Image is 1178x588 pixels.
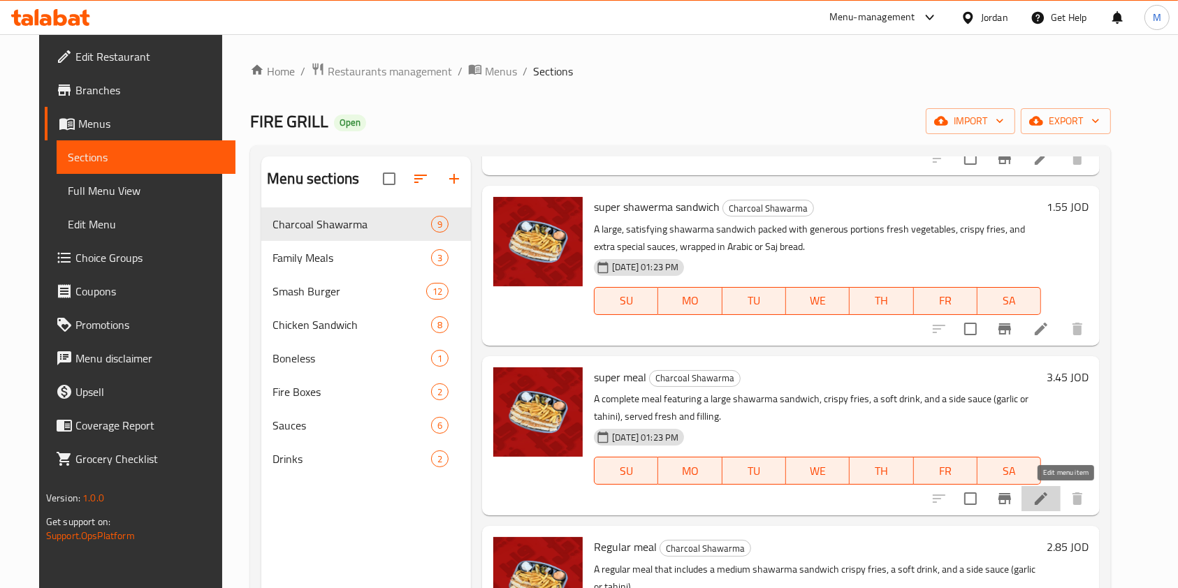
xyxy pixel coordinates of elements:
span: 6 [432,419,448,432]
div: items [431,383,449,400]
span: Sort sections [404,162,437,196]
span: Family Meals [272,249,431,266]
a: Menu disclaimer [45,341,236,375]
h2: Menu sections [267,168,359,189]
button: Branch-specific-item [988,142,1021,175]
span: Coupons [75,283,225,300]
span: super shawerma sandwich [594,196,720,217]
span: [DATE] 01:23 PM [606,431,684,444]
div: items [431,350,449,367]
button: TH [850,287,913,315]
span: Select all sections [375,164,404,193]
button: Add section [437,162,471,196]
a: Menus [468,62,517,80]
span: TU [728,291,780,311]
a: Edit Menu [57,207,236,241]
button: import [926,108,1015,134]
span: Charcoal Shawarma [272,216,431,233]
div: items [431,216,449,233]
span: TU [728,461,780,481]
span: WE [792,461,844,481]
span: Coverage Report [75,417,225,434]
span: Sections [533,63,573,80]
span: 12 [427,285,448,298]
img: super meal [493,367,583,457]
button: delete [1061,482,1094,515]
span: SU [600,461,653,481]
span: Edit Menu [68,216,225,233]
span: WE [792,291,844,311]
button: SA [977,287,1041,315]
span: SA [983,461,1035,481]
span: Sauces [272,417,431,434]
span: FR [919,461,972,481]
span: 1.0.0 [82,489,104,507]
span: Charcoal Shawarma [650,370,740,386]
span: MO [664,291,716,311]
button: export [1021,108,1111,134]
span: Charcoal Shawarma [660,541,750,557]
a: Promotions [45,308,236,341]
div: Charcoal Shawarma [660,540,751,557]
button: MO [658,457,722,485]
h6: 1.55 JOD [1047,197,1089,216]
a: Edit menu item [1033,321,1049,337]
div: Drinks2 [261,442,471,476]
div: Charcoal Shawarma [722,200,814,216]
button: SU [594,287,658,315]
span: Get support on: [46,513,110,531]
span: Promotions [75,316,225,333]
a: Menus [45,107,236,140]
button: delete [1061,142,1094,175]
div: Boneless1 [261,341,471,375]
div: items [426,283,449,300]
button: WE [786,457,850,485]
div: Open [334,115,366,131]
span: Full Menu View [68,182,225,199]
span: TH [855,291,908,311]
div: Fire Boxes [272,383,431,400]
a: Coupons [45,274,236,308]
span: Smash Burger [272,283,426,300]
span: M [1153,10,1161,25]
span: Select to update [956,314,985,344]
span: FIRE GRILL [250,105,328,137]
span: Choice Groups [75,249,225,266]
p: A complete meal featuring a large shawarma sandwich, crispy fries, a soft drink, and a side sauce... [594,390,1041,425]
a: Branches [45,73,236,107]
a: Home [250,63,295,80]
div: Chicken Sandwich8 [261,308,471,341]
div: Family Meals3 [261,241,471,274]
div: items [431,417,449,434]
span: 9 [432,218,448,231]
span: [DATE] 01:23 PM [606,260,684,274]
button: Branch-specific-item [988,482,1021,515]
span: Restaurants management [328,63,452,80]
div: Smash Burger12 [261,274,471,308]
button: MO [658,287,722,315]
a: Upsell [45,375,236,409]
div: Menu-management [829,9,915,26]
span: SU [600,291,653,311]
div: Fire Boxes2 [261,375,471,409]
a: Support.OpsPlatform [46,527,135,545]
li: / [523,63,528,80]
span: 1 [432,352,448,365]
span: Edit Restaurant [75,48,225,65]
a: Restaurants management [311,62,452,80]
button: FR [914,287,977,315]
span: Upsell [75,383,225,400]
span: 8 [432,318,448,332]
span: Grocery Checklist [75,450,225,467]
nav: breadcrumb [250,62,1111,80]
span: Drinks [272,450,431,467]
div: Charcoal Shawarma9 [261,207,471,241]
span: 2 [432,385,448,399]
button: Branch-specific-item [988,312,1021,346]
div: Jordan [981,10,1008,25]
span: 2 [432,453,448,466]
span: FR [919,291,972,311]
